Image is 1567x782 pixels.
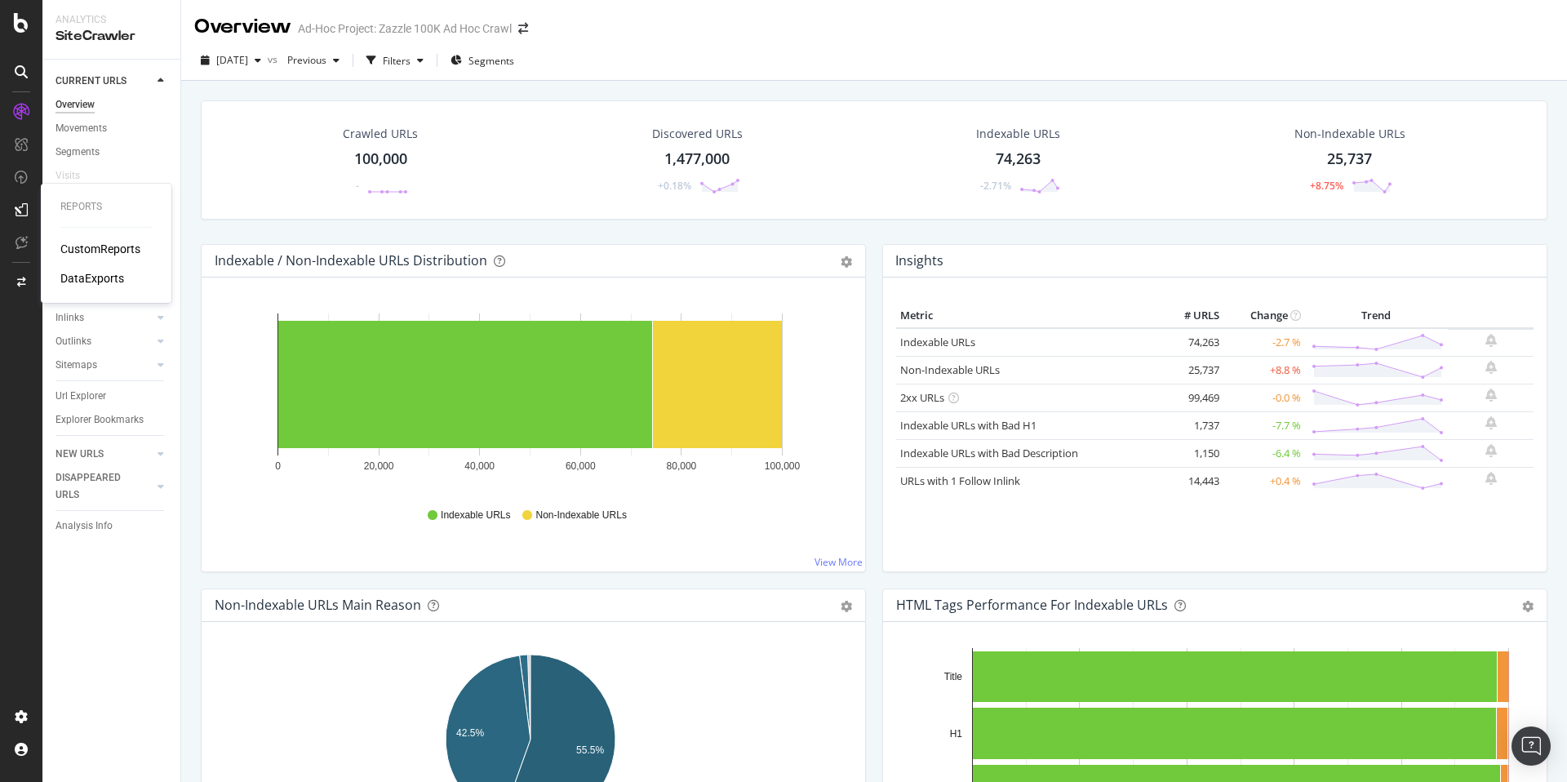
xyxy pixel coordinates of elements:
td: -6.4 % [1223,439,1305,467]
a: 2xx URLs [900,390,944,405]
span: Indexable URLs [441,509,510,522]
div: Analysis Info [55,518,113,535]
h4: Insights [895,250,943,272]
a: CURRENT URLS [55,73,153,90]
div: Overview [194,13,291,41]
text: 42.5% [456,727,484,739]
span: 2025 Sep. 19th [216,53,248,67]
a: Outlinks [55,333,153,350]
text: Title [944,671,963,682]
div: Indexable / Non-Indexable URLs Distribution [215,252,487,269]
button: Filters [360,47,430,73]
a: CustomReports [60,241,140,257]
div: Discovered URLs [652,126,743,142]
td: +0.4 % [1223,467,1305,495]
text: 20,000 [364,460,394,472]
div: Movements [55,120,107,137]
svg: A chart. [215,304,846,493]
th: Change [1223,304,1305,328]
td: 74,263 [1158,328,1223,357]
div: Explorer Bookmarks [55,411,144,429]
td: -0.0 % [1223,384,1305,411]
span: Non-Indexable URLs [535,509,626,522]
div: +8.75% [1310,179,1343,193]
div: Non-Indexable URLs [1294,126,1405,142]
td: -7.7 % [1223,411,1305,439]
td: 14,443 [1158,467,1223,495]
text: 60,000 [566,460,596,472]
a: DataExports [60,270,124,287]
a: NEW URLS [55,446,153,463]
span: Segments [468,54,514,68]
a: Url Explorer [55,388,169,405]
div: Sitemaps [55,357,97,374]
div: bell-plus [1485,361,1497,374]
div: Outlinks [55,333,91,350]
div: Inlinks [55,309,84,327]
div: bell-plus [1485,472,1497,485]
td: 25,737 [1158,356,1223,384]
div: Analytics [55,13,167,27]
td: -2.7 % [1223,328,1305,357]
button: [DATE] [194,47,268,73]
a: Indexable URLs with Bad H1 [900,418,1037,433]
text: 55.5% [576,744,604,756]
div: gear [841,256,852,268]
div: DISAPPEARED URLS [55,469,138,504]
a: View More [815,555,863,569]
div: Overview [55,96,95,113]
span: vs [268,52,281,66]
div: SiteCrawler [55,27,167,46]
div: +0.18% [658,179,691,193]
a: Segments [55,144,169,161]
div: Ad-Hoc Project: Zazzle 100K Ad Hoc Crawl [298,20,512,37]
div: gear [1522,601,1534,612]
div: Crawled URLs [343,126,418,142]
div: Indexable URLs [976,126,1060,142]
button: Previous [281,47,346,73]
th: Metric [896,304,1158,328]
a: Indexable URLs [900,335,975,349]
div: Open Intercom Messenger [1512,726,1551,766]
text: 80,000 [667,460,697,472]
td: 1,150 [1158,439,1223,467]
a: URLs with 1 Follow Inlink [900,473,1020,488]
div: arrow-right-arrow-left [518,23,528,34]
div: bell-plus [1485,416,1497,429]
div: 74,263 [996,149,1041,170]
div: Url Explorer [55,388,106,405]
div: bell-plus [1485,444,1497,457]
div: Filters [383,54,411,68]
div: HTML Tags Performance for Indexable URLs [896,597,1168,613]
td: 1,737 [1158,411,1223,439]
a: Sitemaps [55,357,153,374]
th: # URLS [1158,304,1223,328]
span: Previous [281,53,326,67]
div: - [356,179,359,193]
div: 25,737 [1327,149,1372,170]
div: 1,477,000 [664,149,730,170]
text: 0 [275,460,281,472]
div: Non-Indexable URLs Main Reason [215,597,421,613]
th: Trend [1305,304,1448,328]
div: gear [841,601,852,612]
a: Indexable URLs with Bad Description [900,446,1078,460]
div: bell-plus [1485,389,1497,402]
a: Inlinks [55,309,153,327]
text: H1 [950,728,963,740]
a: Movements [55,120,169,137]
text: 100,000 [765,460,801,472]
div: Visits [55,167,80,184]
a: Analysis Info [55,518,169,535]
div: 100,000 [354,149,407,170]
div: Reports [60,200,152,214]
a: DISAPPEARED URLS [55,469,153,504]
div: bell-plus [1485,334,1497,347]
a: Non-Indexable URLs [900,362,1000,377]
text: 40,000 [464,460,495,472]
div: CURRENT URLS [55,73,127,90]
div: -2.71% [980,179,1011,193]
a: Visits [55,167,96,184]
